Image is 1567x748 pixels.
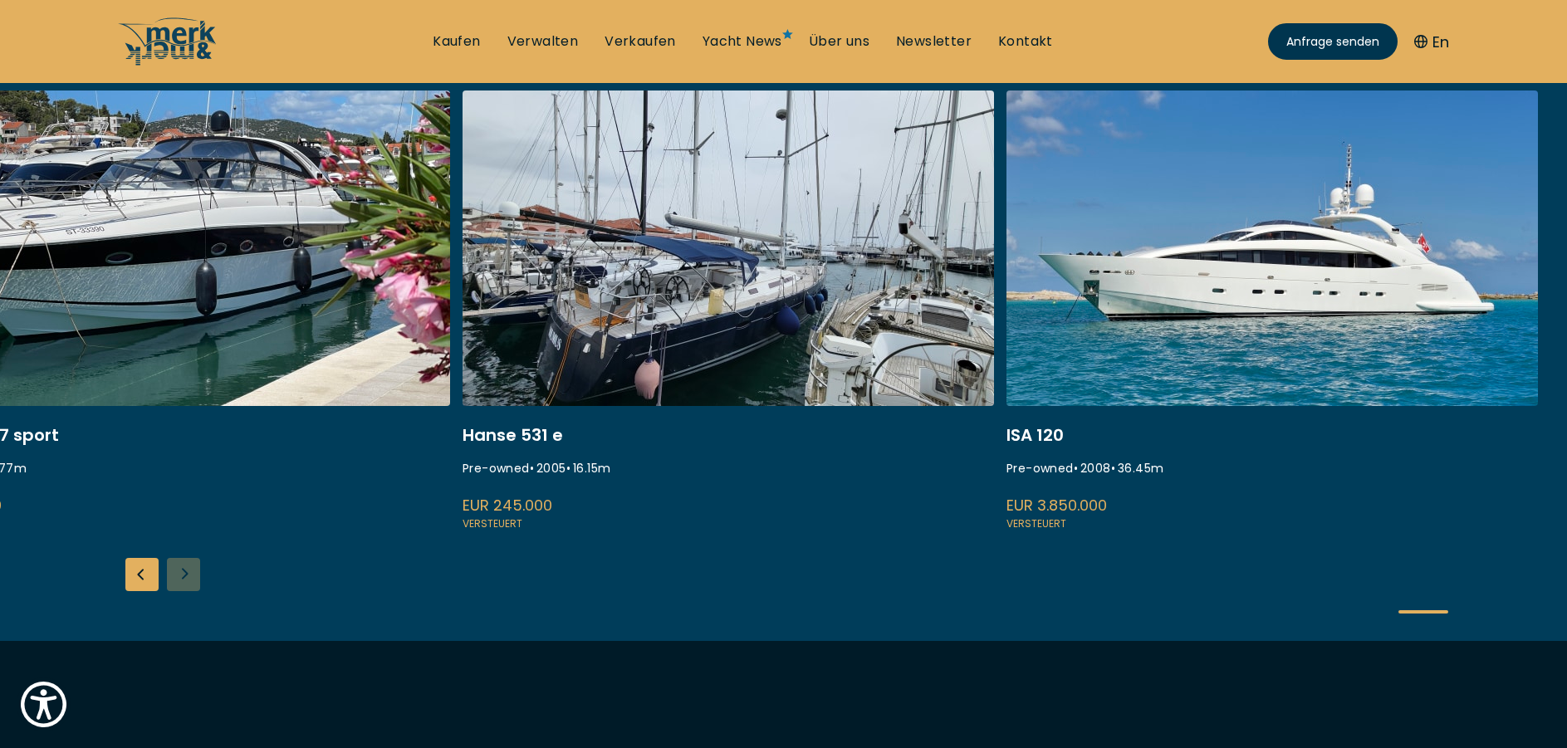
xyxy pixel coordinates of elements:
[896,32,972,51] a: Newsletter
[1414,31,1449,53] button: En
[507,32,579,51] a: Verwalten
[17,677,71,731] button: Show Accessibility Preferences
[1286,33,1379,51] span: Anfrage senden
[1268,23,1398,60] a: Anfrage senden
[125,558,159,591] div: Previous slide
[703,32,782,51] a: Yacht News
[433,32,480,51] a: Kaufen
[605,32,676,51] a: Verkaufen
[809,32,869,51] a: Über uns
[998,32,1053,51] a: Kontakt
